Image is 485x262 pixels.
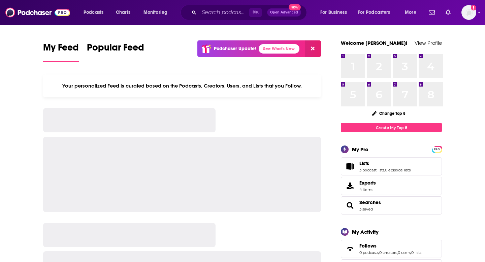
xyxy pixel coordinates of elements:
[199,7,249,18] input: Search podcasts, credits, & more...
[359,180,376,186] span: Exports
[341,40,408,46] a: Welcome [PERSON_NAME]!
[471,5,476,10] svg: Add a profile image
[359,207,373,211] a: 3 saved
[433,146,441,152] a: PRO
[411,250,421,255] a: 0 lists
[358,8,390,17] span: For Podcasters
[385,168,411,172] a: 0 episode lists
[398,250,411,255] a: 0 users
[359,199,381,205] a: Searches
[214,46,256,52] p: Podchaser Update!
[343,244,357,254] a: Follows
[87,42,144,57] span: Popular Feed
[116,8,130,17] span: Charts
[397,250,398,255] span: ,
[259,44,299,54] a: See What's New
[359,243,377,249] span: Follows
[379,250,397,255] a: 0 creators
[443,7,453,18] a: Show notifications dropdown
[352,229,379,235] div: My Activity
[270,11,298,14] span: Open Advanced
[341,177,442,195] a: Exports
[79,7,112,18] button: open menu
[359,160,369,166] span: Lists
[43,74,321,97] div: Your personalized Feed is curated based on the Podcasts, Creators, Users, and Lists that you Follow.
[368,109,410,118] button: Change Top 8
[143,8,167,17] span: Monitoring
[343,162,357,171] a: Lists
[249,8,262,17] span: ⌘ K
[359,168,384,172] a: 3 podcast lists
[341,123,442,132] a: Create My Top 8
[461,5,476,20] img: User Profile
[426,7,438,18] a: Show notifications dropdown
[400,7,425,18] button: open menu
[341,157,442,175] span: Lists
[316,7,355,18] button: open menu
[187,5,313,20] div: Search podcasts, credits, & more...
[289,4,301,10] span: New
[415,40,442,46] a: View Profile
[343,181,357,191] span: Exports
[43,42,79,57] span: My Feed
[343,201,357,210] a: Searches
[43,42,79,62] a: My Feed
[359,160,411,166] a: Lists
[267,8,301,17] button: Open AdvancedNew
[139,7,176,18] button: open menu
[405,8,416,17] span: More
[354,7,400,18] button: open menu
[341,196,442,215] span: Searches
[5,6,70,19] img: Podchaser - Follow, Share and Rate Podcasts
[341,240,442,258] span: Follows
[461,5,476,20] span: Logged in as PTEPR25
[359,187,376,192] span: 4 items
[352,146,368,153] div: My Pro
[87,42,144,62] a: Popular Feed
[384,168,385,172] span: ,
[359,243,421,249] a: Follows
[359,250,379,255] a: 0 podcasts
[111,7,134,18] a: Charts
[320,8,347,17] span: For Business
[84,8,103,17] span: Podcasts
[461,5,476,20] button: Show profile menu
